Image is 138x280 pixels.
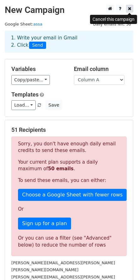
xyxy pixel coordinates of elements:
h5: Email column [74,66,127,73]
p: Sorry, you don't have enough daily email credits to send these emails. [18,141,120,154]
a: Sign up for a plan [18,218,71,230]
p: Your current plan supports a daily maximum of . [18,159,120,172]
div: Cancel this campaign [90,15,137,24]
a: assa [33,22,42,26]
a: Choose a Google Sheet with fewer rows [18,189,127,201]
p: Or [18,206,120,213]
h5: Variables [11,66,64,73]
small: [PERSON_NAME][EMAIL_ADDRESS][PERSON_NAME][PERSON_NAME][DOMAIN_NAME] [11,260,115,272]
p: To send these emails, you can either: [18,177,120,184]
span: Send [29,42,46,49]
div: 1. Write your email in Gmail 2. Click [6,34,132,49]
a: Copy/paste... [11,75,50,85]
a: Daily emails left: 50 [91,22,133,26]
h5: 51 Recipients [11,126,127,133]
a: Templates [11,91,39,98]
button: Save [45,100,62,110]
small: Google Sheet: [5,22,42,26]
div: Or you can use a filter (see "Advanced" below) to reduce the number of rows [18,235,120,249]
iframe: Chat Widget [106,250,138,280]
strong: 50 emails [48,166,74,172]
h2: New Campaign [5,5,133,15]
a: Load... [11,100,36,110]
